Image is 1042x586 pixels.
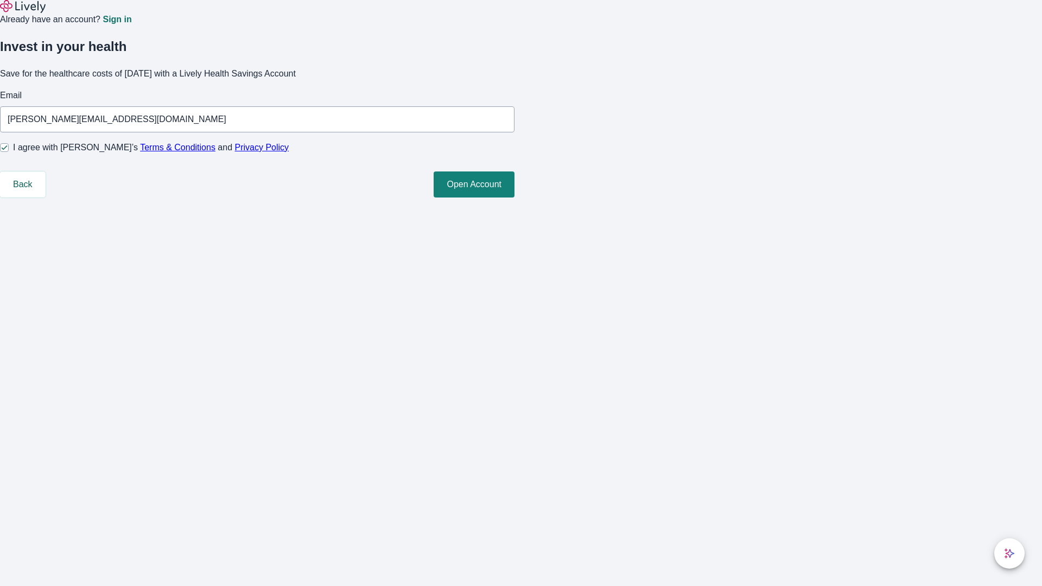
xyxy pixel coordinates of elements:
button: Open Account [434,171,514,198]
a: Privacy Policy [235,143,289,152]
a: Terms & Conditions [140,143,215,152]
span: I agree with [PERSON_NAME]’s and [13,141,289,154]
svg: Lively AI Assistant [1004,548,1015,559]
a: Sign in [103,15,131,24]
button: chat [994,538,1025,569]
